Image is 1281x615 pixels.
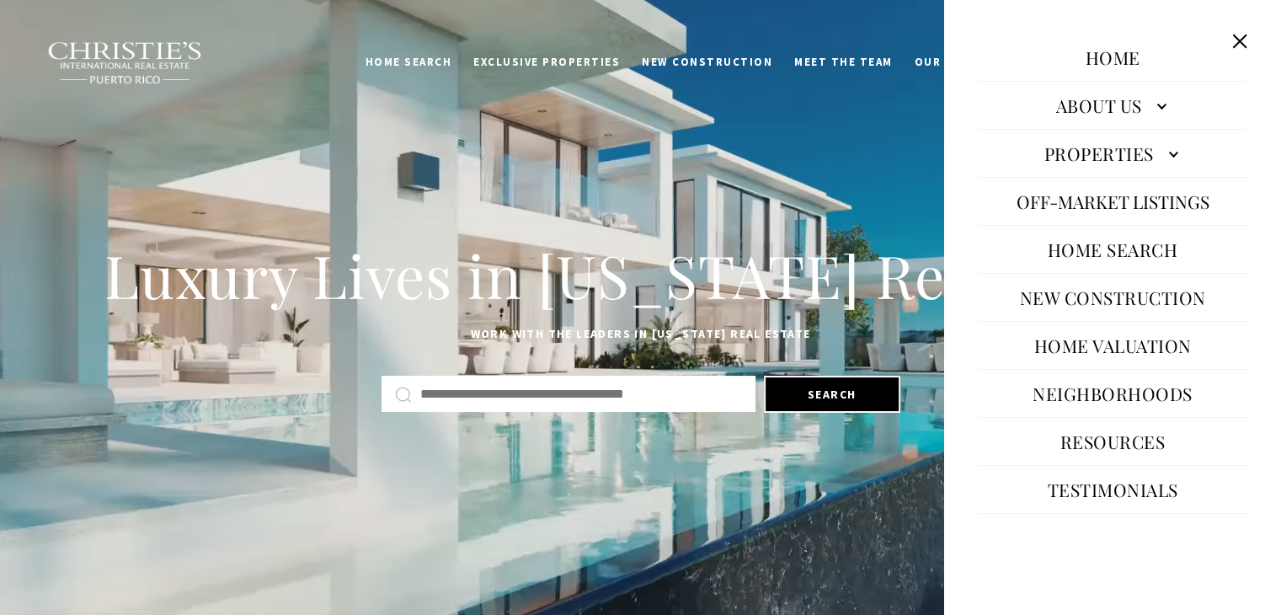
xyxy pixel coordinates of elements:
button: Search [764,376,900,413]
p: Work with the leaders in [US_STATE] Real Estate [93,324,1188,345]
a: Neighborhoods [1024,373,1201,414]
span: New Construction [642,55,772,69]
span: Exclusive Properties [473,55,620,69]
a: Meet the Team [783,46,904,78]
h1: Luxury Lives in [US_STATE] Real Estate [93,238,1188,313]
a: Properties [978,133,1247,174]
a: Home Search [355,46,463,78]
a: Testimonials [1039,469,1187,510]
a: Resources [1052,421,1174,462]
a: Exclusive Properties [462,46,631,78]
a: Home Search [1039,229,1187,270]
a: Home [1077,37,1149,78]
a: About Us [978,85,1247,126]
span: Our Advantage [915,55,1016,69]
a: Home Valuation [1026,325,1200,366]
button: Off-Market Listings [1008,181,1218,222]
a: Contact Us [1049,517,1177,558]
a: New Construction [631,46,783,78]
img: Christie's International Real Estate black text logo [47,41,204,85]
a: New Construction [1011,277,1214,318]
a: Our Advantage [904,46,1027,78]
